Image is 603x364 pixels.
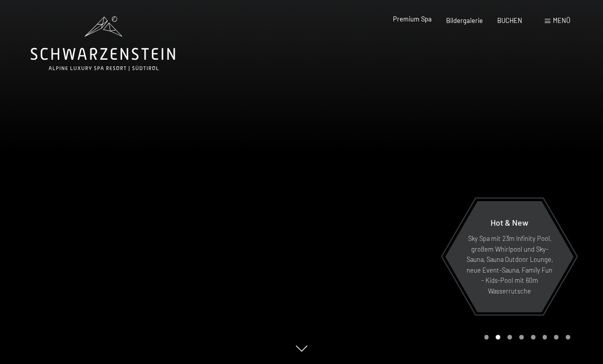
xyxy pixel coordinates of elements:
[481,335,570,339] div: Carousel Pagination
[445,201,574,313] a: Hot & New Sky Spa mit 23m Infinity Pool, großem Whirlpool und Sky-Sauna, Sauna Outdoor Lounge, ne...
[554,335,559,339] div: Carousel Page 7
[566,335,570,339] div: Carousel Page 8
[543,335,547,339] div: Carousel Page 6
[484,335,489,339] div: Carousel Page 1
[531,335,536,339] div: Carousel Page 5
[553,16,570,25] span: Menü
[465,233,554,296] p: Sky Spa mit 23m Infinity Pool, großem Whirlpool und Sky-Sauna, Sauna Outdoor Lounge, neue Event-S...
[519,335,524,339] div: Carousel Page 4
[446,16,483,25] a: Bildergalerie
[393,15,432,23] a: Premium Spa
[496,335,500,339] div: Carousel Page 2 (Current Slide)
[491,217,528,227] span: Hot & New
[497,16,522,25] a: BUCHEN
[507,335,512,339] div: Carousel Page 3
